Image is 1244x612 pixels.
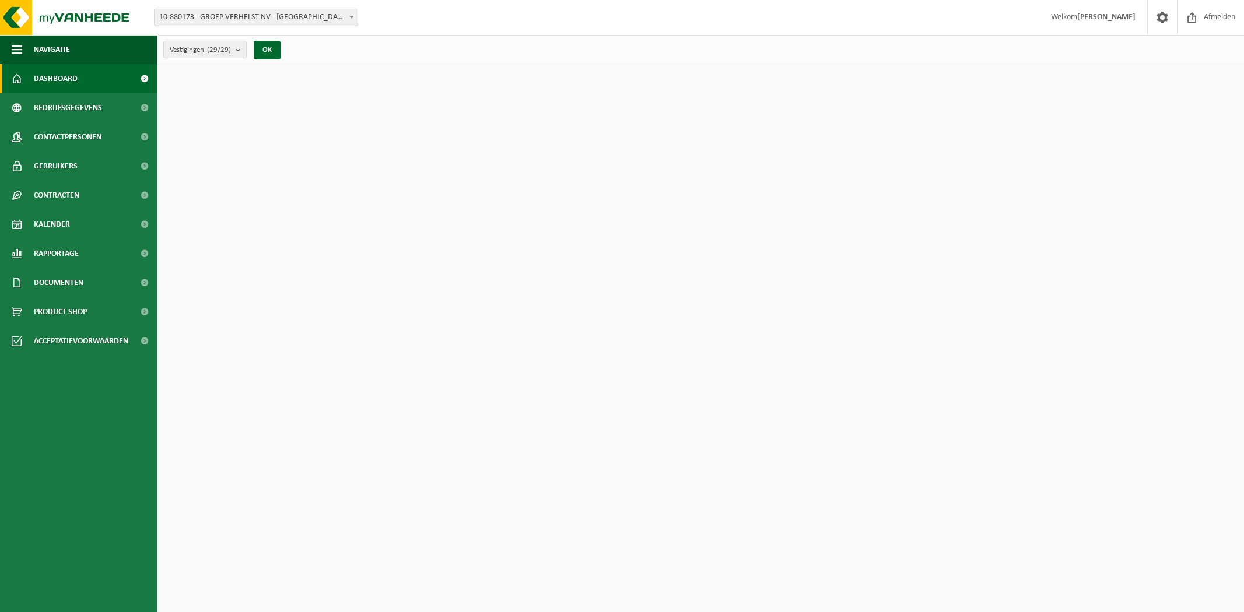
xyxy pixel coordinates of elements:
span: Contactpersonen [34,122,101,152]
span: Acceptatievoorwaarden [34,326,128,356]
span: 10-880173 - GROEP VERHELST NV - OOSTENDE [155,9,358,26]
span: Documenten [34,268,83,297]
span: Vestigingen [170,41,231,59]
button: Vestigingen(29/29) [163,41,247,58]
span: Kalender [34,210,70,239]
count: (29/29) [207,46,231,54]
button: OK [254,41,281,59]
span: Bedrijfsgegevens [34,93,102,122]
span: Gebruikers [34,152,78,181]
strong: [PERSON_NAME] [1077,13,1136,22]
span: 10-880173 - GROEP VERHELST NV - OOSTENDE [154,9,358,26]
span: Rapportage [34,239,79,268]
span: Dashboard [34,64,78,93]
span: Navigatie [34,35,70,64]
span: Product Shop [34,297,87,326]
span: Contracten [34,181,79,210]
